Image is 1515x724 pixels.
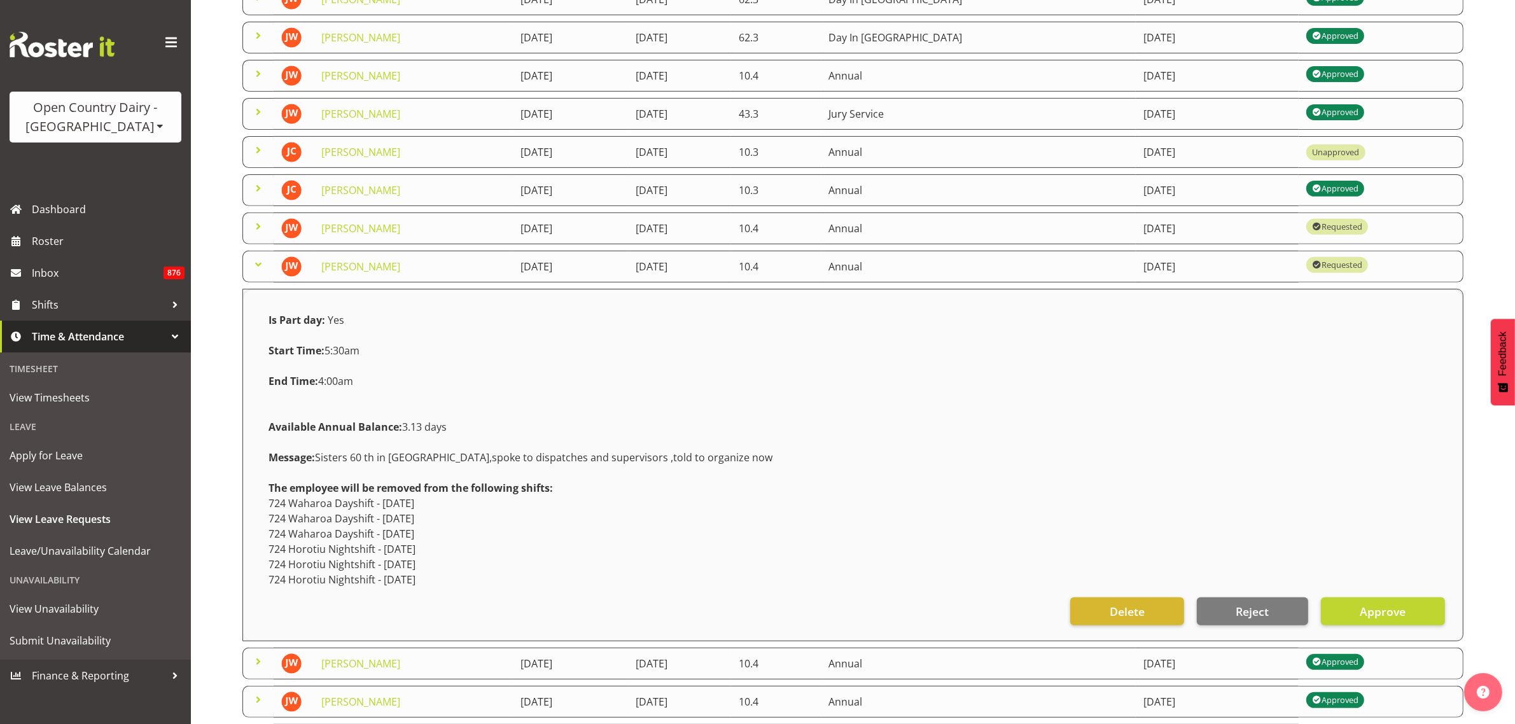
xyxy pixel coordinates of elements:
[628,98,731,130] td: [DATE]
[1312,692,1358,707] div: Approved
[3,593,188,625] a: View Unavailability
[513,212,628,244] td: [DATE]
[1312,654,1358,669] div: Approved
[731,174,821,206] td: 10.3
[1312,146,1359,158] div: Unapproved
[269,313,325,327] strong: Is Part day:
[1312,257,1362,272] div: Requested
[269,374,318,388] strong: End Time:
[269,496,414,510] span: 724 Waharoa Dayshift - [DATE]
[3,567,188,593] div: Unavailability
[281,180,302,200] img: john-cottingham8383.jpg
[628,212,731,244] td: [DATE]
[321,145,400,159] a: [PERSON_NAME]
[3,471,188,503] a: View Leave Balances
[281,218,302,239] img: john-walters8189.jpg
[3,440,188,471] a: Apply for Leave
[261,412,1445,442] div: 3.13 days
[32,263,164,282] span: Inbox
[1136,60,1298,92] td: [DATE]
[1321,597,1445,625] button: Approve
[1360,603,1406,620] span: Approve
[269,557,415,571] span: 724 Horotiu Nightshift - [DATE]
[1136,251,1298,282] td: [DATE]
[269,542,415,556] span: 724 Horotiu Nightshift - [DATE]
[10,446,181,465] span: Apply for Leave
[32,232,185,251] span: Roster
[731,686,821,718] td: 10.4
[321,221,400,235] a: [PERSON_NAME]
[32,666,165,685] span: Finance & Reporting
[1136,174,1298,206] td: [DATE]
[281,692,302,712] img: john-walters8189.jpg
[269,344,360,358] span: 5:30am
[3,382,188,414] a: View Timesheets
[1136,98,1298,130] td: [DATE]
[269,527,414,541] span: 724 Waharoa Dayshift - [DATE]
[10,631,181,650] span: Submit Unavailability
[281,256,302,277] img: john-walters8189.jpg
[1110,603,1145,620] span: Delete
[1497,331,1509,376] span: Feedback
[513,174,628,206] td: [DATE]
[269,420,402,434] strong: Available Annual Balance:
[3,356,188,382] div: Timesheet
[10,478,181,497] span: View Leave Balances
[1136,136,1298,168] td: [DATE]
[1312,219,1362,234] div: Requested
[821,212,1136,244] td: Annual
[731,212,821,244] td: 10.4
[10,541,181,560] span: Leave/Unavailability Calendar
[1236,603,1269,620] span: Reject
[281,653,302,674] img: john-walters8189.jpg
[321,183,400,197] a: [PERSON_NAME]
[164,267,185,279] span: 876
[269,512,414,526] span: 724 Waharoa Dayshift - [DATE]
[821,251,1136,282] td: Annual
[1312,28,1358,43] div: Approved
[731,648,821,679] td: 10.4
[269,573,415,587] span: 724 Horotiu Nightshift - [DATE]
[1136,212,1298,244] td: [DATE]
[513,98,628,130] td: [DATE]
[628,22,731,53] td: [DATE]
[3,625,188,657] a: Submit Unavailability
[3,503,188,535] a: View Leave Requests
[269,481,553,495] strong: The employee will be removed from the following shifts:
[321,260,400,274] a: [PERSON_NAME]
[1070,597,1183,625] button: Delete
[3,535,188,567] a: Leave/Unavailability Calendar
[628,648,731,679] td: [DATE]
[628,686,731,718] td: [DATE]
[821,686,1136,718] td: Annual
[10,510,181,529] span: View Leave Requests
[22,98,169,136] div: Open Country Dairy - [GEOGRAPHIC_DATA]
[513,251,628,282] td: [DATE]
[1312,104,1358,120] div: Approved
[628,251,731,282] td: [DATE]
[10,599,181,618] span: View Unavailability
[1312,181,1358,196] div: Approved
[281,142,302,162] img: john-cottingham8383.jpg
[1312,66,1358,81] div: Approved
[1136,22,1298,53] td: [DATE]
[628,136,731,168] td: [DATE]
[321,31,400,45] a: [PERSON_NAME]
[281,66,302,86] img: john-walters8189.jpg
[731,98,821,130] td: 43.3
[628,60,731,92] td: [DATE]
[821,98,1136,130] td: Jury Service
[321,695,400,709] a: [PERSON_NAME]
[3,414,188,440] div: Leave
[281,104,302,124] img: john-walters8189.jpg
[328,313,344,327] span: Yes
[32,200,185,219] span: Dashboard
[1491,319,1515,405] button: Feedback - Show survey
[731,22,821,53] td: 62.3
[321,657,400,671] a: [PERSON_NAME]
[1136,686,1298,718] td: [DATE]
[321,107,400,121] a: [PERSON_NAME]
[1136,648,1298,679] td: [DATE]
[321,69,400,83] a: [PERSON_NAME]
[32,327,165,346] span: Time & Attendance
